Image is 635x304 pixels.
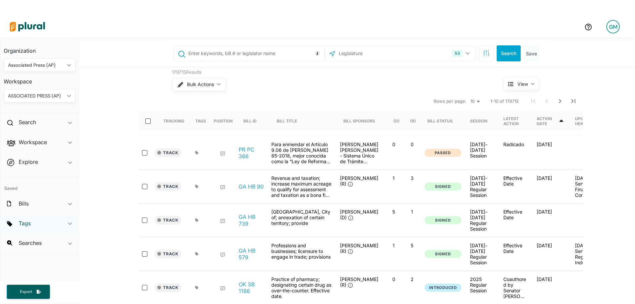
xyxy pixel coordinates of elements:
[277,112,303,130] div: Bill Title
[406,243,419,248] p: 5
[537,112,564,130] div: Action Date
[172,78,226,91] button: Bulk Actions
[239,214,264,227] a: GA HB 739
[195,286,199,290] div: Add tags
[220,151,225,157] div: Add Position Statement
[19,200,29,207] h2: Bills
[19,239,42,247] h2: Searches
[393,112,400,130] div: (D)
[19,138,47,146] h2: Workspace
[243,112,263,130] div: Bill ID
[470,175,493,198] div: [DATE]-[DATE] Regular Session
[553,94,567,108] button: Next Page
[314,50,320,56] div: Tooltip anchor
[601,17,625,36] a: GM
[575,116,597,126] div: Upcoming Hearing
[537,116,558,126] div: Action Date
[410,112,416,130] div: (R)
[340,175,378,187] span: [PERSON_NAME] (R)
[406,141,419,147] p: 0
[425,284,461,292] button: Introduced
[449,47,474,60] button: 53
[387,243,400,248] p: 1
[155,148,181,157] button: Track
[220,252,225,258] div: Add Position Statement
[19,220,31,227] h2: Tags
[425,216,461,225] button: Signed
[19,158,38,166] h2: Explore
[155,216,181,225] button: Track
[220,219,225,224] div: Add Position Statement
[387,276,400,282] p: 0
[406,276,419,282] p: 2
[406,209,419,215] p: 1
[239,247,264,261] a: GA HB 579
[387,141,400,147] p: 0
[575,243,598,265] p: [DATE] - Senate Regulated Industries and Utilities Committee
[540,94,553,108] button: Previous Page
[8,62,64,69] div: Associated Press (AP)
[531,141,570,164] div: [DATE]
[15,289,37,295] span: Export
[220,286,225,291] div: Add Position Statement
[163,112,184,130] div: Tracking
[142,184,147,189] input: select-row-state-ga-2025_26-hb90
[387,209,400,215] p: 5
[142,285,147,290] input: select-row-state-ok-2025-sb1186
[498,276,531,299] div: Coauthored by Senator [PERSON_NAME]
[498,175,531,198] div: Effective Date
[163,118,184,123] div: Tracking
[434,98,466,105] span: Rows per page:
[214,112,233,130] div: Position
[19,118,36,126] h2: Search
[497,45,521,61] button: Search
[490,98,519,105] span: 1-10 of 179715
[243,118,257,123] div: Bill ID
[155,182,181,191] button: Track
[425,250,461,258] button: Signed
[8,92,64,99] div: ASSOCIATED PRESS (AP)
[0,177,79,193] h4: Saved
[4,41,75,56] h3: Organization
[575,112,603,130] div: Upcoming Hearing
[425,149,461,157] button: Passed
[220,185,225,190] div: Add Position Statement
[517,80,528,87] span: View
[393,118,400,123] div: (D)
[452,50,462,57] div: 53
[145,118,151,124] input: select-all-rows
[427,112,459,130] div: Bill Status
[498,141,531,164] div: Radicado
[142,150,147,156] input: select-row-state-pr-2025_2028-pc366
[239,146,264,160] a: PR PC 366
[498,209,531,232] div: Effective Date
[531,209,570,232] div: [DATE]
[470,118,487,123] div: Session
[531,276,570,299] div: [DATE]
[268,276,335,299] div: Practice of pharmacy; designating certain drug as over-the-counter. Effective date.
[340,141,378,170] span: [PERSON_NAME] [PERSON_NAME] - Sistema Único de Trámite Legislativo
[470,243,493,265] div: [DATE]-[DATE] Regular Session
[527,94,540,108] button: First Page
[387,175,400,181] p: 1
[410,118,416,123] div: (R)
[523,45,540,61] button: Save
[340,276,378,288] span: [PERSON_NAME] (R)
[239,281,264,294] a: OK SB 1186
[268,175,335,198] div: Revenue and taxation; increase maximum acreage to qualify for assessment and taxation as a bona f...
[567,94,580,108] button: Last Page
[188,47,323,60] input: Enter keywords, bill # or legislator name
[470,276,493,293] div: 2025 Regular Session
[470,209,493,232] div: [DATE]-[DATE] Regular Session
[195,118,206,123] div: Tags
[343,112,375,130] div: Bill Sponsors
[7,285,50,299] button: Export
[425,183,461,191] button: Signed
[268,209,335,232] div: [GEOGRAPHIC_DATA], City of; annexation of certain territory; provide
[195,151,199,155] div: Add tags
[531,175,570,198] div: [DATE]
[155,250,181,258] button: Track
[575,175,598,198] p: [DATE] - Senate Finance Committee
[195,218,199,222] div: Add tags
[195,185,199,189] div: Add tags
